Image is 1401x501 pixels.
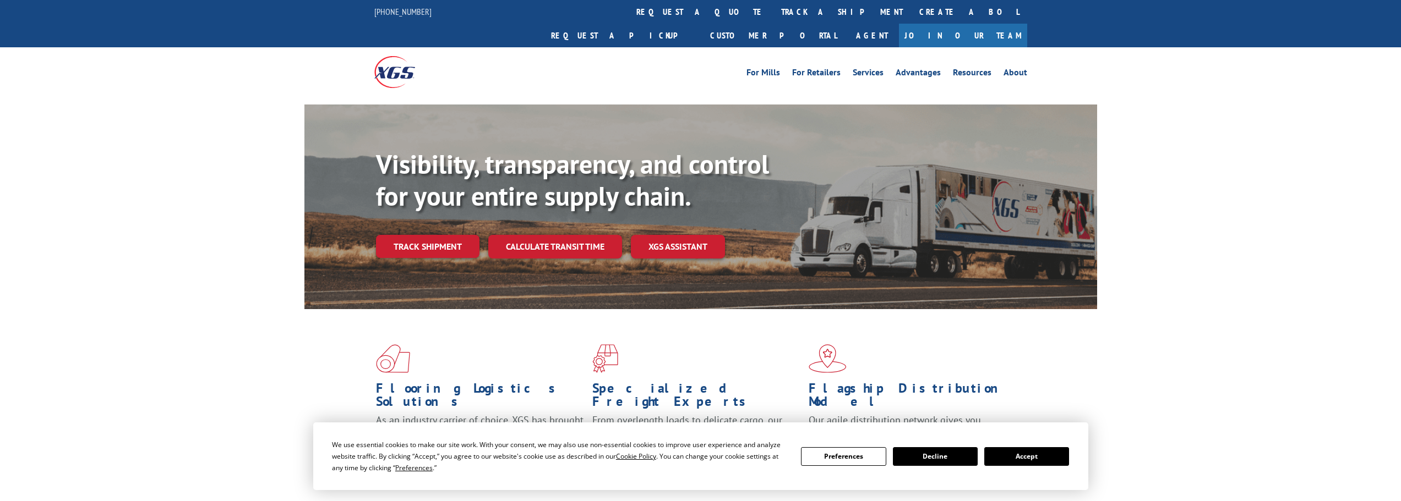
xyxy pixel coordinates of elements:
span: Preferences [395,463,433,472]
img: xgs-icon-focused-on-flooring-red [592,344,618,373]
a: For Retailers [792,68,841,80]
a: About [1004,68,1027,80]
button: Decline [893,447,978,466]
b: Visibility, transparency, and control for your entire supply chain. [376,147,769,213]
a: For Mills [746,68,780,80]
a: Request a pickup [543,24,702,47]
h1: Specialized Freight Experts [592,382,800,414]
span: Our agile distribution network gives you nationwide inventory management on demand. [809,414,1011,439]
div: Cookie Consent Prompt [313,422,1088,490]
img: xgs-icon-flagship-distribution-model-red [809,344,847,373]
img: xgs-icon-total-supply-chain-intelligence-red [376,344,410,373]
a: XGS ASSISTANT [631,235,725,258]
button: Preferences [801,447,886,466]
a: Join Our Team [899,24,1027,47]
a: Customer Portal [702,24,845,47]
span: Cookie Policy [616,452,656,461]
a: [PHONE_NUMBER] [374,6,432,17]
p: From overlength loads to delicate cargo, our experienced staff knows the best way to move your fr... [592,414,800,463]
a: Services [853,68,884,80]
a: Advantages [896,68,941,80]
h1: Flooring Logistics Solutions [376,382,584,414]
div: We use essential cookies to make our site work. With your consent, we may also use non-essential ... [332,439,788,474]
a: Calculate transit time [488,235,622,258]
a: Track shipment [376,235,479,258]
a: Resources [953,68,991,80]
span: As an industry carrier of choice, XGS has brought innovation and dedication to flooring logistics... [376,414,584,453]
button: Accept [984,447,1069,466]
h1: Flagship Distribution Model [809,382,1017,414]
a: Agent [845,24,899,47]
